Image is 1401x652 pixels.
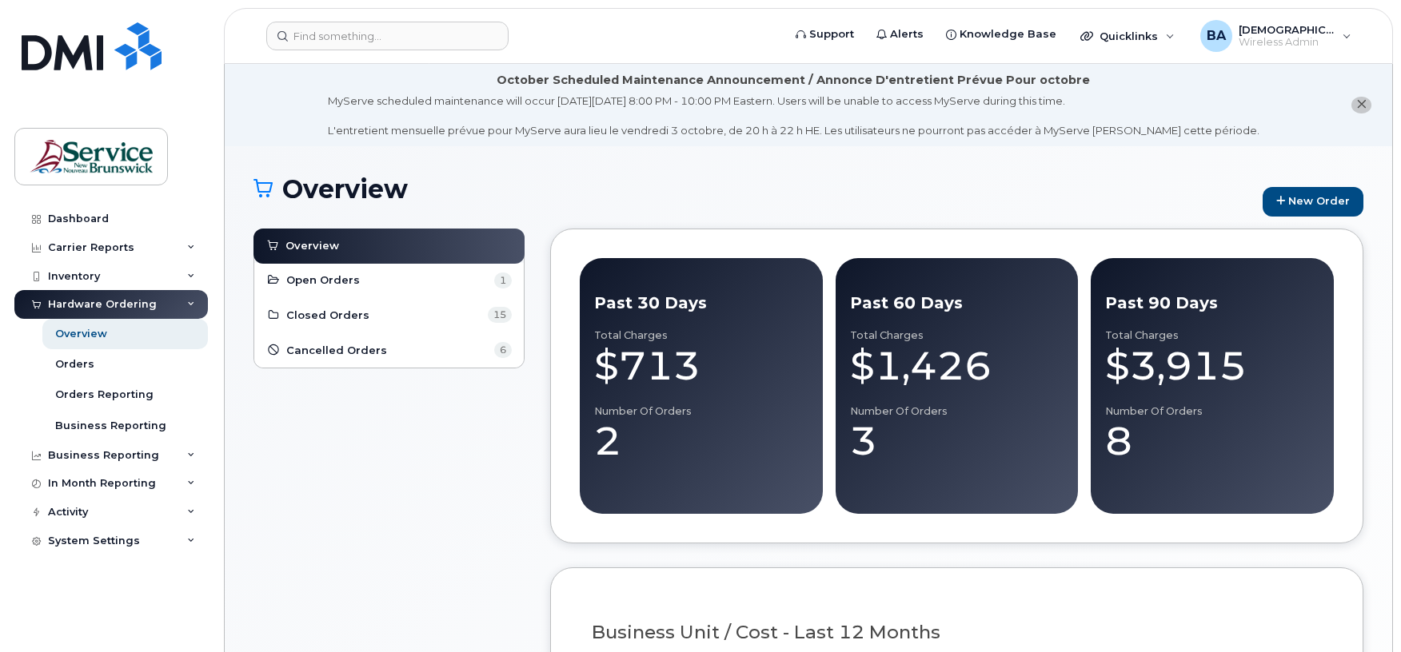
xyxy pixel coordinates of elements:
span: Closed Orders [286,308,369,323]
a: Overview [265,237,513,256]
div: October Scheduled Maintenance Announcement / Annonce D'entretient Prévue Pour octobre [497,72,1090,89]
div: Past 30 Days [594,292,808,315]
span: 15 [488,307,512,323]
div: Past 60 Days [850,292,1064,315]
div: Number of Orders [850,405,1064,418]
span: Cancelled Orders [286,343,387,358]
div: Number of Orders [1105,405,1319,418]
div: 2 [594,417,808,465]
h3: Business Unit / Cost - Last 12 Months [592,622,1322,642]
div: 3 [850,417,1064,465]
a: New Order [1263,187,1363,217]
h1: Overview [253,175,1255,203]
a: Cancelled Orders 6 [266,340,512,360]
a: Closed Orders 15 [266,306,512,325]
button: close notification [1351,97,1371,113]
div: Number of Orders [594,405,808,418]
div: 8 [1105,417,1319,465]
div: Past 90 Days [1105,292,1319,315]
span: Overview [285,238,339,253]
div: Total Charges [594,329,808,342]
div: $1,426 [850,342,1064,390]
a: Open Orders 1 [266,271,512,290]
div: MyServe scheduled maintenance will occur [DATE][DATE] 8:00 PM - 10:00 PM Eastern. Users will be u... [328,93,1259,138]
div: $3,915 [1105,342,1319,390]
div: $713 [594,342,808,390]
span: Open Orders [286,272,360,288]
span: 6 [494,342,512,358]
span: 1 [494,272,512,288]
div: Total Charges [850,329,1064,342]
div: Total Charges [1105,329,1319,342]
